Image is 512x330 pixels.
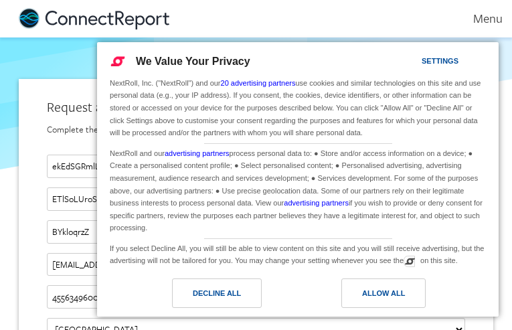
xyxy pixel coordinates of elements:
[284,199,349,207] a: advertising partners
[47,220,465,244] input: Company
[47,187,465,211] input: Last name
[455,11,503,26] div: Menu
[107,239,489,268] div: If you select Decline All, you will still be able to view content on this site and you will still...
[47,98,465,116] div: Request a
[298,278,491,315] a: Allow All
[47,253,465,276] input: Email
[398,50,430,75] a: Settings
[105,278,298,315] a: Decline All
[165,149,230,157] a: advertising partners
[107,144,489,236] div: NextRoll and our process personal data to: ● Store and/or access information on a device; ● Creat...
[422,54,458,68] div: Settings
[47,123,465,136] div: Complete the form below and someone from our team will be in touch shortly
[136,56,250,67] span: We Value Your Privacy
[221,79,296,87] a: 20 advertising partners
[47,155,465,178] input: First name
[362,286,405,301] div: Allow All
[47,285,465,309] input: Phone
[193,286,241,301] div: Decline All
[107,76,489,141] div: NextRoll, Inc. ("NextRoll") and our use cookies and similar technologies on this site and use per...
